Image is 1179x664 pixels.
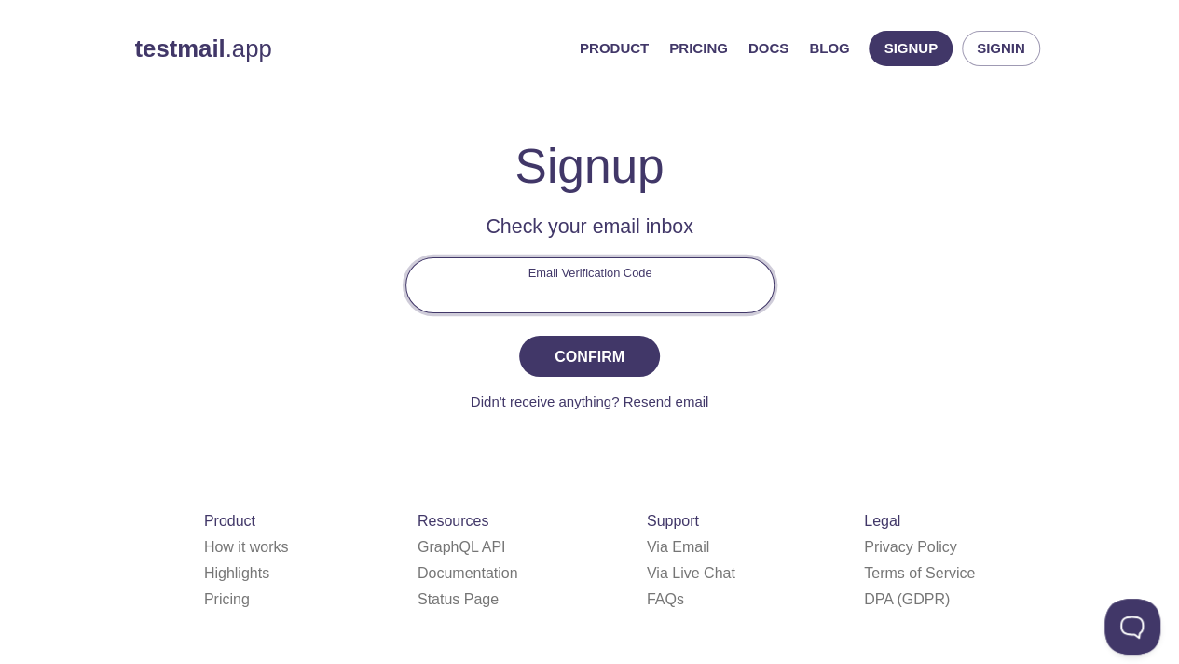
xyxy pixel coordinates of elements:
[580,36,649,61] a: Product
[677,591,684,607] span: s
[135,35,226,62] strong: testmail
[418,591,499,607] a: Status Page
[864,565,975,581] a: Terms of Service
[669,36,728,61] a: Pricing
[204,539,289,555] a: How it works
[647,591,684,607] a: FAQ
[514,138,664,194] h1: Signup
[204,513,255,529] span: Product
[647,565,735,581] a: Via Live Chat
[135,33,565,64] a: testmail.app
[977,36,1025,61] span: Signin
[418,539,506,555] a: GraphQL API
[869,31,953,66] button: Signup
[540,343,638,369] span: Confirm
[864,513,900,529] span: Legal
[748,36,788,61] a: Docs
[962,31,1040,66] button: Signin
[647,539,709,555] a: Via Email
[864,539,957,555] a: Privacy Policy
[418,513,488,529] span: Resources
[809,36,849,61] a: Blog
[1104,599,1160,655] iframe: Help Scout Beacon - Open
[418,565,518,581] a: Documentation
[864,591,950,607] a: DPA (GDPR)
[471,394,709,409] a: Didn't receive anything? Resend email
[204,591,250,607] a: Pricing
[519,336,659,377] button: Confirm
[405,211,775,242] h2: Check your email inbox
[204,565,269,581] a: Highlights
[647,513,699,529] span: Support
[884,36,938,61] span: Signup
